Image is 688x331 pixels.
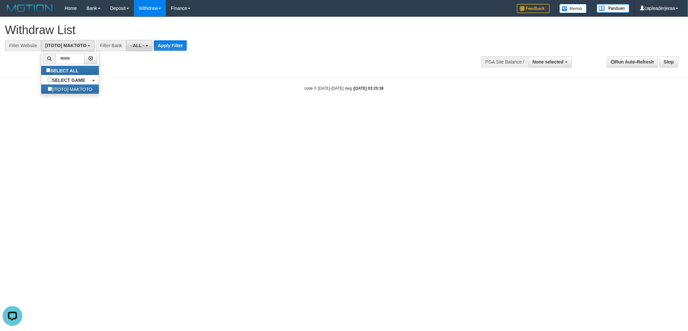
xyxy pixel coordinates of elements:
img: Feedback.jpg [517,4,550,13]
span: None selected [533,59,564,64]
span: - ALL - [130,43,145,48]
span: [ITOTO] MAKTOTO [45,43,86,48]
div: PGA Site Balance / [481,56,528,67]
a: Stop [660,56,678,67]
small: code © [DATE]-[DATE] dwg | [305,86,384,91]
label: [ITOTO] MAKTOTO [41,84,99,94]
b: SELECT GAME [52,78,85,83]
input: [ITOTO] MAKTOTO [48,87,52,91]
img: MOTION_logo.png [5,3,55,13]
button: - ALL - [126,40,152,51]
strong: [DATE] 03:25:38 [354,86,383,91]
img: panduan.png [597,4,629,13]
input: SELECT GAME [48,78,52,82]
a: SELECT GAME [41,75,99,84]
a: Run Auto-Refresh [607,56,658,67]
button: [ITOTO] MAKTOTO [41,40,95,51]
button: Apply Filter [154,40,187,51]
button: Open LiveChat chat widget [3,3,22,22]
div: Filter Website [5,40,41,51]
input: SELECT ALL [46,68,50,72]
img: Button%20Memo.svg [559,4,587,13]
div: Filter Bank [96,40,126,51]
button: None selected [528,56,572,67]
label: SELECT ALL [41,66,85,75]
h1: Withdraw List [5,24,452,37]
